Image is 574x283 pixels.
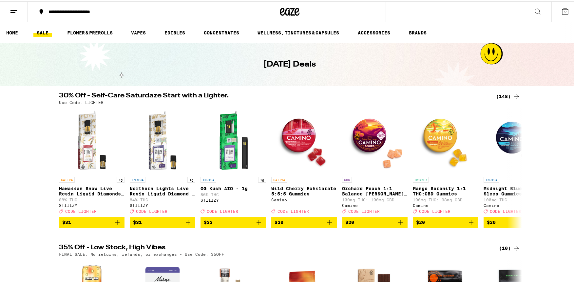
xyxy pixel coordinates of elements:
[201,191,266,195] p: 86% THC
[413,196,478,201] p: 100mg THC: 98mg CBD
[413,185,478,195] p: Mango Serenity 1:1 THC:CBD Gummies
[201,107,266,215] a: Open page for OG Kush AIO - 1g from STIIIZY
[161,28,188,35] a: EDIBLES
[413,202,478,206] div: Camino
[201,28,242,35] a: CONCENTRATES
[342,196,408,201] p: 100mg THC: 100mg CBD
[201,175,216,181] p: INDICA
[271,196,337,201] div: Camino
[59,243,488,251] h2: 35% Off - Low Stock, High Vibes
[342,202,408,206] div: Camino
[59,196,124,201] p: 88% THC
[204,218,213,224] span: $33
[130,215,195,227] button: Add to bag
[254,28,342,35] a: WELLNESS, TINCTURES & CAPSULES
[130,107,195,172] img: STIIIZY - Northern Lights Live Resin Liquid Diamond - 1g
[277,208,309,212] span: CODE LIGHTER
[490,208,521,212] span: CODE LIGHTER
[187,175,195,181] p: 1g
[62,218,71,224] span: $31
[33,28,52,35] a: SALE
[484,196,549,201] p: 100mg THC
[484,185,549,195] p: Midnight Blueberry 5:1 Sleep Gummies
[130,202,195,206] div: STIIIZY
[271,107,337,215] a: Open page for Wild Cherry Exhilarate 5:5:5 Gummies from Camino
[59,215,124,227] button: Add to bag
[59,251,224,255] p: FINAL SALE: No returns, refunds, or exchanges - Use Code: 35OFF
[59,202,124,206] div: STIIIZY
[499,243,520,251] a: (10)
[342,175,352,181] p: CBD
[484,215,549,227] button: Add to bag
[419,208,450,212] span: CODE LIGHTER
[342,185,408,195] p: Orchard Peach 1:1 Balance [PERSON_NAME] Gummies
[64,28,116,35] a: FLOWER & PREROLLS
[413,175,429,181] p: HYBRID
[271,215,337,227] button: Add to bag
[275,218,283,224] span: $20
[128,28,149,35] a: VAPES
[15,5,29,10] span: Help
[65,208,97,212] span: CODE LIGHTER
[416,218,425,224] span: $20
[59,107,124,172] img: STIIIZY - Hawaiian Snow Live Resin Liquid Diamonds - 1g
[59,175,75,181] p: SATIVA
[3,28,21,35] a: HOME
[59,99,104,103] p: Use Code: LIGHTER
[271,185,337,195] p: Wild Cherry Exhilarate 5:5:5 Gummies
[201,185,266,190] p: OG Kush AIO - 1g
[484,107,549,215] a: Open page for Midnight Blueberry 5:1 Sleep Gummies from Camino
[496,91,520,99] a: (148)
[484,202,549,206] div: Camino
[201,107,266,172] img: STIIIZY - OG Kush AIO - 1g
[59,107,124,215] a: Open page for Hawaiian Snow Live Resin Liquid Diamonds - 1g from STIIIZY
[201,197,266,201] div: STIIIZY
[487,218,496,224] span: $20
[201,215,266,227] button: Add to bag
[271,107,337,172] img: Camino - Wild Cherry Exhilarate 5:5:5 Gummies
[136,208,167,212] span: CODE LIGHTER
[342,107,408,215] a: Open page for Orchard Peach 1:1 Balance Sours Gummies from Camino
[271,175,287,181] p: SATIVA
[342,107,408,172] img: Camino - Orchard Peach 1:1 Balance Sours Gummies
[130,175,145,181] p: INDICA
[130,107,195,215] a: Open page for Northern Lights Live Resin Liquid Diamond - 1g from STIIIZY
[117,175,124,181] p: 1g
[130,185,195,195] p: Northern Lights Live Resin Liquid Diamond - 1g
[354,28,393,35] a: ACCESSORIES
[413,215,478,227] button: Add to bag
[484,175,499,181] p: INDICA
[59,185,124,195] p: Hawaiian Snow Live Resin Liquid Diamonds - 1g
[258,175,266,181] p: 1g
[484,107,549,172] img: Camino - Midnight Blueberry 5:1 Sleep Gummies
[413,107,478,215] a: Open page for Mango Serenity 1:1 THC:CBD Gummies from Camino
[133,218,142,224] span: $31
[345,218,354,224] span: $20
[342,215,408,227] button: Add to bag
[59,91,488,99] h2: 30% Off - Self-Care Saturdaze Start with a Lighter.
[130,196,195,201] p: 84% THC
[263,58,316,69] h1: [DATE] Deals
[207,208,238,212] span: CODE LIGHTER
[413,107,478,172] img: Camino - Mango Serenity 1:1 THC:CBD Gummies
[348,208,380,212] span: CODE LIGHTER
[406,28,430,35] button: BRANDS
